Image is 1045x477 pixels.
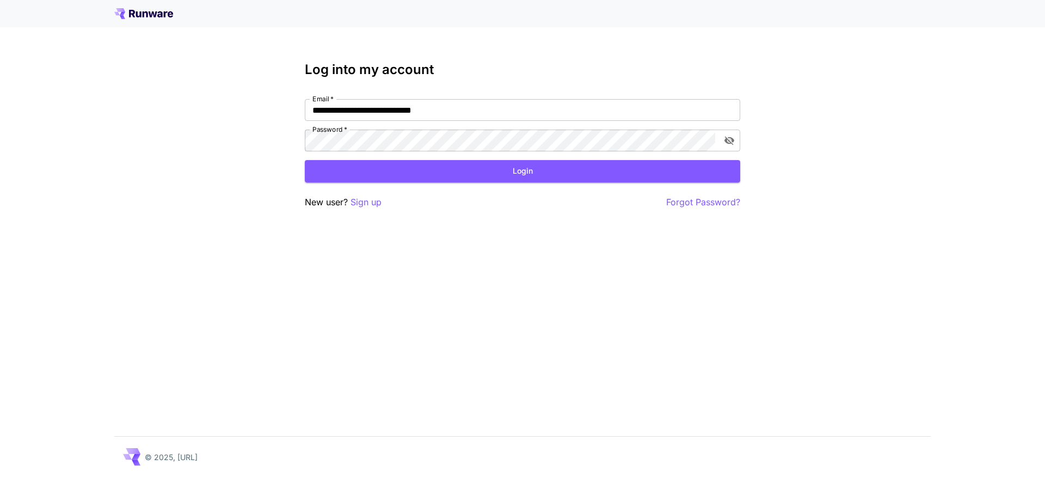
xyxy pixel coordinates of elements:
[312,125,347,134] label: Password
[666,195,740,209] button: Forgot Password?
[351,195,382,209] button: Sign up
[305,160,740,182] button: Login
[145,451,198,463] p: © 2025, [URL]
[312,94,334,103] label: Email
[720,131,739,150] button: toggle password visibility
[305,195,382,209] p: New user?
[305,62,740,77] h3: Log into my account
